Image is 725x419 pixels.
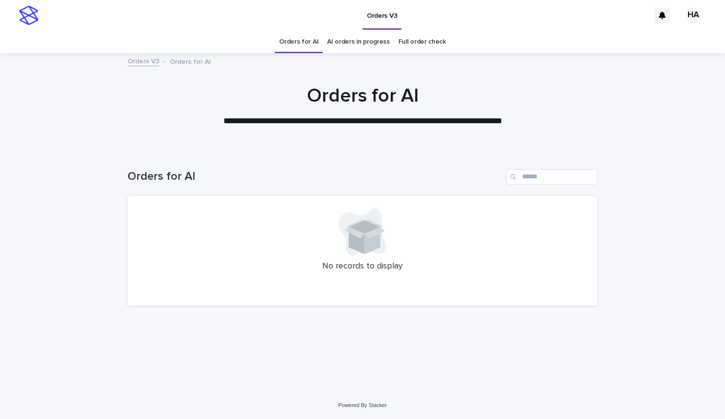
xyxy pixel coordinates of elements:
p: Orders for AI [170,56,211,66]
a: Powered By Stacker [338,402,386,408]
div: HA [686,8,701,23]
p: No records to display [139,261,586,272]
h1: Orders for AI [128,84,597,107]
input: Search [506,169,597,185]
h1: Orders for AI [128,170,503,184]
a: Orders V3 [128,55,159,66]
img: stacker-logo-s-only.png [19,6,38,25]
a: Full order check [398,31,446,53]
a: Orders for AI [279,31,318,53]
a: AI orders in progress [327,31,390,53]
